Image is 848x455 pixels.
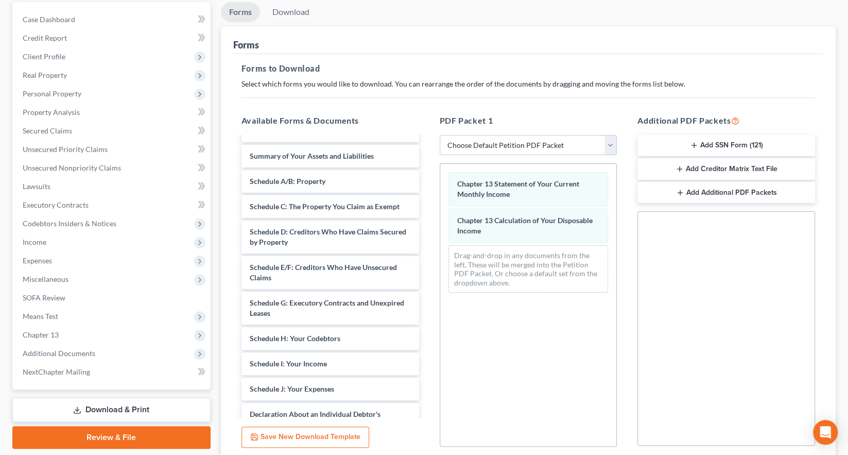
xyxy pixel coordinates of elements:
h5: Additional PDF Packets [637,114,815,127]
a: Lawsuits [14,177,211,196]
span: Client Profile [23,52,65,61]
span: Lawsuits [23,182,50,191]
span: Means Test [23,312,58,321]
a: Credit Report [14,29,211,47]
span: Chapter 13 Calculation of Your Disposable Income [457,216,593,235]
span: Schedule D: Creditors Who Have Claims Secured by Property [250,227,406,246]
button: Add Creditor Matrix Text File [637,158,815,180]
span: Schedule H: Your Codebtors [250,334,340,343]
button: Add Additional PDF Packets [637,182,815,204]
span: Schedule A/B: Property [250,177,325,186]
span: Property Analysis [23,108,80,116]
span: Personal Property [23,89,81,98]
p: Select which forms you would like to download. You can rearrange the order of the documents by dr... [241,79,815,89]
button: Add SSN Form (121) [637,135,815,157]
span: NextChapter Mailing [23,367,90,376]
button: Save New Download Template [241,427,369,448]
span: Income [23,238,46,246]
h5: Forms to Download [241,62,815,75]
a: Download [264,2,318,22]
a: Executory Contracts [14,196,211,214]
span: Miscellaneous [23,275,68,283]
span: Unsecured Nonpriority Claims [23,163,121,172]
span: Codebtors Insiders & Notices [23,219,116,228]
span: Case Dashboard [23,15,75,24]
span: Chapter 13 Statement of Your Current Monthly Income [457,179,579,198]
span: Summary of Your Assets and Liabilities [250,151,374,160]
span: Executory Contracts [23,200,89,209]
a: Unsecured Priority Claims [14,140,211,159]
a: Property Analysis [14,103,211,122]
span: Secured Claims [23,126,72,135]
span: Credit Report [23,33,67,42]
a: Secured Claims [14,122,211,140]
div: Forms [233,39,259,51]
a: Review & File [12,426,211,449]
a: Unsecured Nonpriority Claims [14,159,211,177]
span: Schedule G: Executory Contracts and Unexpired Leases [250,298,404,317]
h5: PDF Packet 1 [440,114,617,127]
span: Schedule E/F: Creditors Who Have Unsecured Claims [250,263,397,282]
a: NextChapter Mailing [14,363,211,381]
span: Schedule I: Your Income [250,359,327,368]
a: Forms [221,2,260,22]
a: Download & Print [12,398,211,422]
span: Schedule J: Your Expenses [250,384,334,393]
span: Schedule C: The Property You Claim as Exempt [250,202,400,211]
span: Additional Documents [23,349,95,358]
div: Open Intercom Messenger [813,420,838,445]
span: Expenses [23,256,52,265]
span: Chapter 13 [23,330,59,339]
span: Declaration About an Individual Debtor's Schedules [250,410,380,429]
h5: Available Forms & Documents [241,114,419,127]
a: Case Dashboard [14,10,211,29]
span: Real Property [23,71,67,79]
span: Voluntary Petition for Individuals Filing for Bankruptcy [250,116,388,135]
span: Unsecured Priority Claims [23,145,108,154]
a: SOFA Review [14,289,211,307]
div: Drag-and-drop in any documents from the left. These will be merged into the Petition PDF Packet. ... [448,245,609,293]
span: SOFA Review [23,293,65,302]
